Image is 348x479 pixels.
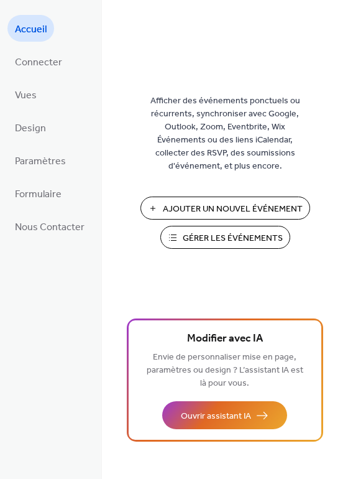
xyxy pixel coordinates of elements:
span: Paramètres [15,152,66,171]
a: Nous Contacter [7,213,92,240]
button: Gérer les Événements [160,226,290,249]
a: Design [7,114,53,141]
span: Accueil [15,20,47,39]
span: Modifier avec IA [187,330,263,348]
a: Accueil [7,15,54,42]
span: Connecter [15,53,62,72]
a: Formulaire [7,180,69,207]
a: Vues [7,81,44,108]
span: Gérer les Événements [183,232,283,245]
button: Ouvrir assistant IA [162,401,287,429]
button: Ajouter Un Nouvel Événement [140,197,310,220]
span: Ouvrir assistant IA [181,410,251,423]
span: Ajouter Un Nouvel Événement [163,203,303,216]
span: Envie de personnaliser mise en page, paramètres ou design ? L’assistant IA est là pour vous. [147,349,303,392]
a: Connecter [7,48,70,75]
span: Design [15,119,46,138]
a: Paramètres [7,147,73,174]
span: Formulaire [15,185,62,204]
span: Nous Contacter [15,218,85,237]
span: Vues [15,86,37,105]
span: Afficher des événements ponctuels ou récurrents, synchroniser avec Google, Outlook, Zoom, Eventbr... [141,95,309,173]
